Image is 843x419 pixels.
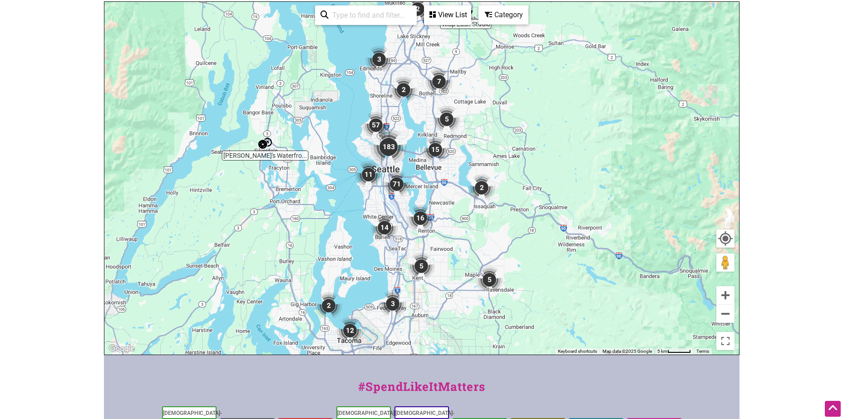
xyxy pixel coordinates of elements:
div: 2 [468,174,495,201]
div: Filter by category [478,5,528,24]
div: 15 [422,136,449,163]
span: Map data ©2025 Google [602,349,652,354]
div: View List [425,6,470,24]
div: 71 [383,171,410,198]
div: 57 [362,112,389,139]
div: 14 [371,214,398,241]
div: 7 [425,68,453,95]
div: 3 [365,46,393,73]
div: Category [479,6,527,24]
div: 3 [379,290,406,317]
div: 5 [433,106,460,133]
span: 5 km [657,349,667,354]
div: 12 [336,317,364,344]
button: Keyboard shortcuts [558,348,597,355]
img: Google [107,343,137,355]
div: 11 [355,161,382,188]
div: 2 [390,76,417,103]
div: Type to search and filter [315,5,417,25]
button: Zoom out [716,305,735,323]
input: Type to find and filter... [329,6,411,24]
button: Map Scale: 5 km per 48 pixels [655,348,694,355]
div: 2 [315,292,342,319]
div: 16 [407,205,434,232]
a: Terms [696,349,709,354]
div: #SpendLikeItMatters [104,378,739,404]
div: 183 [370,129,407,165]
button: Your Location [716,229,735,248]
button: Toggle fullscreen view [715,331,735,351]
button: Zoom in [716,286,735,304]
div: 5 [408,253,435,280]
div: See a list of the visible businesses [424,5,471,25]
button: Drag Pegman onto the map to open Street View [716,253,735,272]
div: 5 [476,266,503,293]
a: Open this area in Google Maps (opens a new window) [107,343,137,355]
div: Monica's Waterfront Bakery & Cafe [258,136,272,150]
div: Scroll Back to Top [825,401,841,417]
